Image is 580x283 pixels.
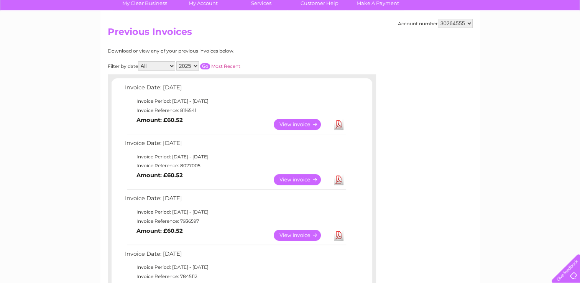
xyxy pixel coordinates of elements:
a: Contact [529,33,548,38]
a: View [274,174,330,185]
b: Amount: £60.52 [136,227,183,234]
td: Invoice Period: [DATE] - [DATE] [123,152,347,161]
a: Blog [513,33,524,38]
a: Download [334,174,343,185]
td: Invoice Date: [DATE] [123,82,347,97]
td: Invoice Reference: 7936597 [123,217,347,226]
a: View [274,119,330,130]
h2: Previous Invoices [108,26,473,41]
b: Amount: £60.52 [136,117,183,123]
td: Invoice Date: [DATE] [123,249,347,263]
a: Log out [555,33,573,38]
div: Account number [398,19,473,28]
td: Invoice Period: [DATE] - [DATE] [123,97,347,106]
a: Telecoms [486,33,509,38]
td: Invoice Reference: 8116541 [123,106,347,115]
td: Invoice Reference: 8027005 [123,161,347,170]
a: Download [334,230,343,241]
td: Invoice Reference: 7845112 [123,272,347,281]
a: 0333 014 3131 [435,4,488,13]
div: Filter by date [108,61,309,71]
a: Most Recent [211,63,240,69]
a: Water [445,33,460,38]
b: Amount: £60.52 [136,172,183,179]
a: Energy [464,33,481,38]
div: Clear Business is a trading name of Verastar Limited (registered in [GEOGRAPHIC_DATA] No. 3667643... [109,4,472,37]
div: Download or view any of your previous invoices below. [108,48,309,54]
a: View [274,230,330,241]
img: logo.png [20,20,59,43]
td: Invoice Period: [DATE] - [DATE] [123,207,347,217]
td: Invoice Date: [DATE] [123,138,347,152]
a: Download [334,119,343,130]
td: Invoice Date: [DATE] [123,193,347,207]
td: Invoice Period: [DATE] - [DATE] [123,263,347,272]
